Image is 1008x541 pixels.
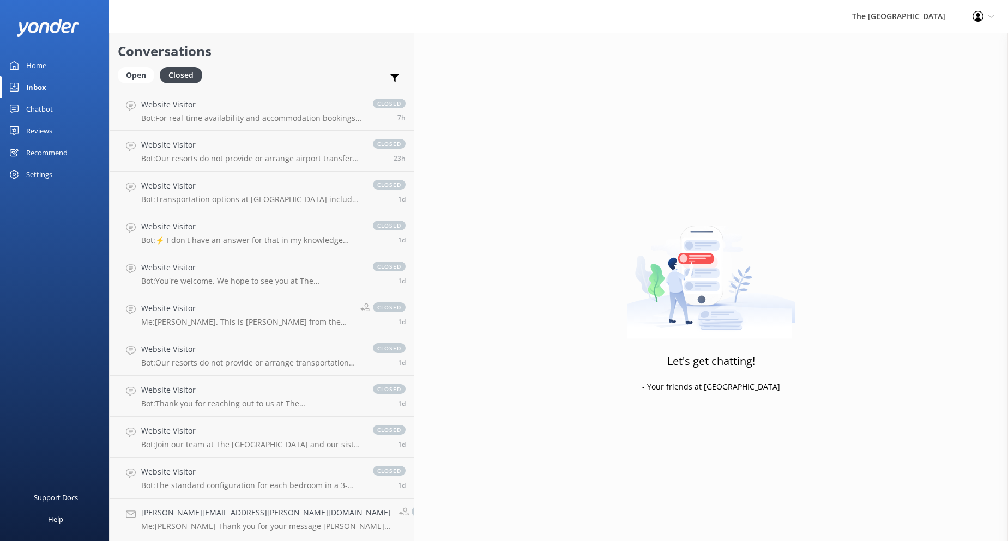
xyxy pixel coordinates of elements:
span: Oct 07 2025 04:21am (UTC -10:00) Pacific/Honolulu [398,194,406,204]
div: Support Docs [34,487,78,508]
p: Bot: You're welcome. We hope to see you at The [GEOGRAPHIC_DATA] soon! [141,276,362,286]
a: [PERSON_NAME][EMAIL_ADDRESS][PERSON_NAME][DOMAIN_NAME]Me:[PERSON_NAME] Thank you for your message... [110,499,414,539]
span: closed [373,139,406,149]
h4: [PERSON_NAME][EMAIL_ADDRESS][PERSON_NAME][DOMAIN_NAME] [141,507,391,519]
h4: Website Visitor [141,262,362,273]
h4: Website Visitor [141,139,362,151]
a: Website VisitorBot:Our resorts do not provide or arrange transportation services, including airpo... [110,335,414,376]
h4: Website Visitor [141,302,352,314]
h4: Website Visitor [141,221,362,233]
div: Inbox [26,76,46,98]
span: closed [373,425,406,435]
h4: Website Visitor [141,384,362,396]
h2: Conversations [118,41,406,62]
h4: Website Visitor [141,99,362,111]
h4: Website Visitor [141,466,362,478]
span: Oct 06 2025 07:50pm (UTC -10:00) Pacific/Honolulu [398,358,406,367]
span: Oct 06 2025 03:31pm (UTC -10:00) Pacific/Honolulu [398,440,406,449]
div: Help [48,508,63,530]
div: Chatbot [26,98,53,120]
a: Website VisitorBot:For real-time availability and accommodation bookings, please visit [URL][DOMA... [110,90,414,131]
p: Me: [PERSON_NAME] Thank you for your message [PERSON_NAME] we'll send you an updated shortly via ... [141,521,391,531]
a: Website VisitorMe:[PERSON_NAME]. This is [PERSON_NAME] from the Reservations, How can I help you?... [110,294,414,335]
h4: Website Visitor [141,180,362,192]
p: Me: [PERSON_NAME]. This is [PERSON_NAME] from the Reservations, How can I help you? [141,317,352,327]
div: Home [26,54,46,76]
span: Oct 06 2025 05:25pm (UTC -10:00) Pacific/Honolulu [398,399,406,408]
a: Website VisitorBot:Thank you for reaching out to us at The [GEOGRAPHIC_DATA] for more information... [110,376,414,417]
span: Oct 08 2025 01:39am (UTC -10:00) Pacific/Honolulu [397,113,406,122]
span: closed [373,384,406,394]
p: Bot: The standard configuration for each bedroom in a 3-Bedroom Beachfront Interconnecting Family... [141,481,362,490]
span: closed [373,343,406,353]
p: - Your friends at [GEOGRAPHIC_DATA] [642,381,780,393]
p: Bot: Our resorts do not provide or arrange airport transfers. However, you can book directly with... [141,154,362,163]
a: Website VisitorBot:The standard configuration for each bedroom in a 3-Bedroom Beachfront Intercon... [110,458,414,499]
a: Website VisitorBot:Our resorts do not provide or arrange airport transfers. However, you can book... [110,131,414,172]
img: artwork of a man stealing a conversation from at giant smartphone [627,203,795,339]
h4: Website Visitor [141,343,362,355]
span: closed [373,262,406,271]
p: Bot: Transportation options at [GEOGRAPHIC_DATA] include car rentals, among others. You can learn... [141,194,362,204]
a: Website VisitorBot:Transportation options at [GEOGRAPHIC_DATA] include car rentals, among others.... [110,172,414,212]
a: Website VisitorBot:Join our team at The [GEOGRAPHIC_DATA] and our sister resorts. To apply for a ... [110,417,414,458]
a: Closed [160,69,208,81]
h3: Let's get chatting! [667,352,755,370]
div: Settings [26,163,52,185]
p: Bot: Thank you for reaching out to us at The [GEOGRAPHIC_DATA] for more information on our beauti... [141,399,362,409]
span: Oct 07 2025 03:08am (UTC -10:00) Pacific/Honolulu [398,235,406,245]
span: Oct 07 2025 01:39am (UTC -10:00) Pacific/Honolulu [398,276,406,285]
p: Bot: For real-time availability and accommodation bookings, please visit [URL][DOMAIN_NAME]. [141,113,362,123]
span: closed [373,302,406,312]
div: Reviews [26,120,52,142]
span: closed [373,221,406,230]
div: Recommend [26,142,68,163]
span: closed [373,180,406,190]
span: Oct 06 2025 01:37pm (UTC -10:00) Pacific/Honolulu [398,481,406,490]
a: Website VisitorBot:⚡ I don't have an answer for that in my knowledge base. Please try and rephras... [110,212,414,253]
p: Bot: Our resorts do not provide or arrange transportation services, including airport transfers. ... [141,358,362,368]
span: closed [373,99,406,108]
a: Website VisitorBot:You're welcome. We hope to see you at The [GEOGRAPHIC_DATA] soon!closed1d [110,253,414,294]
a: Open [118,69,160,81]
span: Oct 06 2025 08:57pm (UTC -10:00) Pacific/Honolulu [398,317,406,326]
div: Closed [160,67,202,83]
span: closed [373,466,406,476]
div: Open [118,67,154,83]
p: Bot: ⚡ I don't have an answer for that in my knowledge base. Please try and rephrase your questio... [141,235,362,245]
img: yonder-white-logo.png [16,19,79,37]
p: Bot: Join our team at The [GEOGRAPHIC_DATA] and our sister resorts. To apply for a position, plea... [141,440,362,449]
span: Oct 07 2025 10:28am (UTC -10:00) Pacific/Honolulu [394,154,406,163]
span: closed [412,507,444,516]
h4: Website Visitor [141,425,362,437]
